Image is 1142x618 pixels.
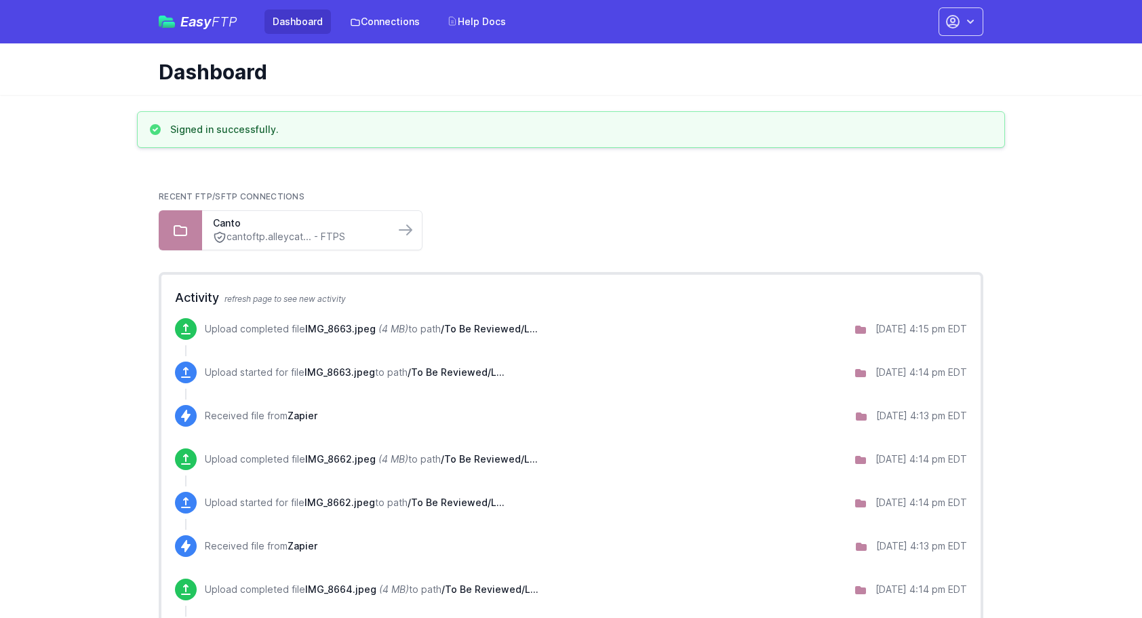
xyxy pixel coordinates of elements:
[876,409,967,423] div: [DATE] 4:13 pm EDT
[875,496,967,509] div: [DATE] 4:14 pm EDT
[875,452,967,466] div: [DATE] 4:14 pm EDT
[180,15,237,28] span: Easy
[1074,550,1126,602] iframe: Drift Widget Chat Controller
[224,294,346,304] span: refresh page to see new activity
[205,583,538,596] p: Upload completed file to path
[205,452,538,466] p: Upload completed file to path
[441,453,538,465] span: /To Be Reviewed/Lynay General Upload Link - New Jersey
[342,9,428,34] a: Connections
[264,9,331,34] a: Dashboard
[205,366,505,379] p: Upload started for file to path
[205,539,317,553] p: Received file from
[875,366,967,379] div: [DATE] 4:14 pm EDT
[379,583,409,595] i: (4 MB)
[212,14,237,30] span: FTP
[159,15,237,28] a: EasyFTP
[875,322,967,336] div: [DATE] 4:15 pm EDT
[408,366,505,378] span: /To Be Reviewed/Lynay General Upload Link - New Jersey
[288,410,317,421] span: Zapier
[205,409,317,423] p: Received file from
[159,16,175,28] img: easyftp_logo.png
[378,453,408,465] i: (4 MB)
[213,216,384,230] a: Canto
[378,323,408,334] i: (4 MB)
[304,497,375,508] span: IMG_8662.jpeg
[304,366,375,378] span: IMG_8663.jpeg
[305,323,376,334] span: IMG_8663.jpeg
[205,496,505,509] p: Upload started for file to path
[170,123,279,136] h3: Signed in successfully.
[441,323,538,334] span: /To Be Reviewed/Lynay General Upload Link - New Jersey
[875,583,967,596] div: [DATE] 4:14 pm EDT
[205,322,538,336] p: Upload completed file to path
[408,497,505,508] span: /To Be Reviewed/Lynay General Upload Link - New Jersey
[305,583,376,595] span: IMG_8664.jpeg
[175,288,967,307] h2: Activity
[305,453,376,465] span: IMG_8662.jpeg
[441,583,538,595] span: /To Be Reviewed/Lynay General Upload Link - New Jersey
[288,540,317,552] span: Zapier
[213,230,384,244] a: cantoftp.alleycat... - FTPS
[159,60,972,84] h1: Dashboard
[159,191,983,202] h2: Recent FTP/SFTP Connections
[439,9,514,34] a: Help Docs
[876,539,967,553] div: [DATE] 4:13 pm EDT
